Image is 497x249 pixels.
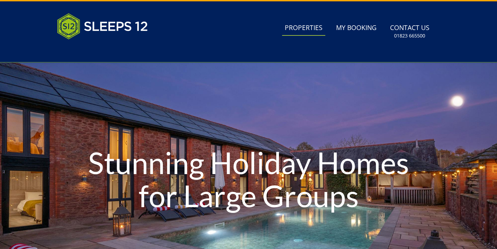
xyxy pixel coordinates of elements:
[387,21,432,43] a: Contact Us01823 665500
[57,9,148,43] img: Sleeps 12
[75,133,422,225] h1: Stunning Holiday Homes for Large Groups
[394,32,425,39] small: 01823 665500
[333,21,379,36] a: My Booking
[54,47,125,53] iframe: Customer reviews powered by Trustpilot
[282,21,325,36] a: Properties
